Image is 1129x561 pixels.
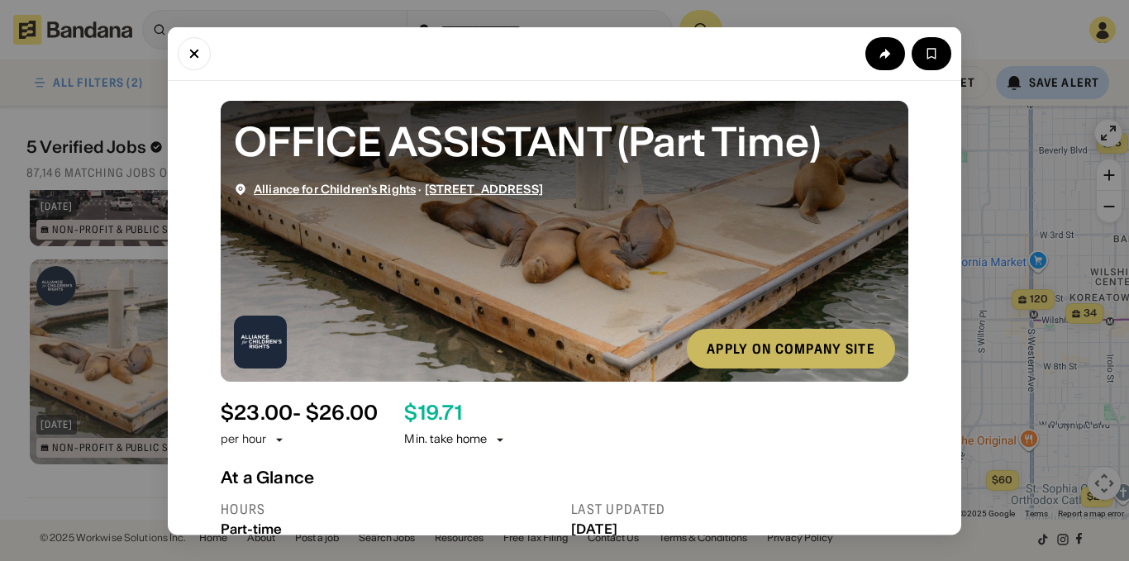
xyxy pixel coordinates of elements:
[571,500,908,517] div: Last updated
[404,431,507,448] div: Min. take home
[221,521,558,536] div: Part-time
[221,467,908,487] div: At a Glance
[425,181,543,196] span: [STREET_ADDRESS]
[404,401,461,425] div: $ 19.71
[707,341,875,354] div: Apply on company site
[254,181,416,196] span: Alliance for Children's Rights
[221,401,378,425] div: $ 23.00 - $26.00
[234,113,895,169] div: OFFICE ASSISTANT (Part Time)
[178,36,211,69] button: Close
[254,182,543,196] div: ·
[571,521,908,536] div: [DATE]
[221,431,266,448] div: per hour
[234,315,287,368] img: Alliance for Children's Rights logo
[221,500,558,517] div: Hours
